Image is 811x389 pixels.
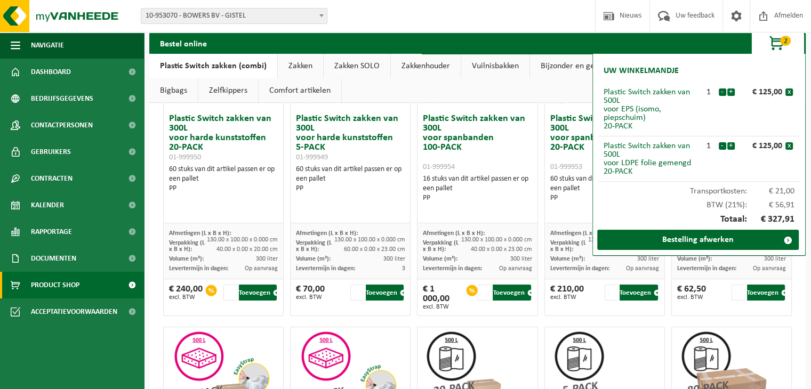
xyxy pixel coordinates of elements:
span: Bedrijfsgegevens [31,85,93,112]
span: Gebruikers [31,139,71,165]
span: Levertermijn in dagen: [296,265,355,272]
span: 300 liter [383,256,405,262]
button: Toevoegen [493,285,531,301]
span: Volume (m³): [296,256,331,262]
span: Op aanvraag [626,265,659,272]
input: 1 [732,285,746,301]
span: Afmetingen (L x B x H): [550,230,612,237]
span: 40.00 x 0.00 x 23.00 cm [471,246,532,253]
span: Levertermijn in dagen: [677,265,736,272]
span: Navigatie [31,32,64,59]
div: PP [550,193,659,203]
input: 1 [223,285,238,301]
span: excl. BTW [550,294,584,301]
span: Verpakking (L x B x H): [296,240,332,253]
span: 300 liter [637,256,659,262]
div: 1 [699,142,718,150]
span: Verpakking (L x B x H): [550,240,586,253]
span: 01-999953 [550,163,582,171]
button: - [719,88,726,96]
h2: Bestel online [149,33,218,53]
span: excl. BTW [677,294,706,301]
span: Volume (m³): [677,256,712,262]
button: Toevoegen [239,285,277,301]
span: Documenten [31,245,76,272]
a: Bijzonder en gevaarlijk afval [530,54,650,78]
button: x [785,88,793,96]
div: Plastic Switch zakken van 500L voor EPS (isomo, piepschuim) 20-PACK [604,88,699,131]
span: Contracten [31,165,73,192]
span: 60.00 x 0.00 x 23.00 cm [343,246,405,253]
div: 1 [699,88,718,96]
span: 10-953070 - BOWERS BV - GISTEL [141,9,327,23]
a: Comfort artikelen [259,78,341,103]
button: Toevoegen [366,285,404,301]
div: € 240,00 [169,285,203,301]
span: 300 liter [764,256,786,262]
div: 16 stuks van dit artikel passen er op een pallet [423,174,532,203]
span: Kalender [31,192,64,218]
div: € 62,50 [677,285,706,301]
a: Zelfkippers [198,78,258,103]
span: excl. BTW [296,294,325,301]
span: 130.00 x 100.00 x 0.000 cm [588,237,659,243]
span: Op aanvraag [245,265,278,272]
div: 60 stuks van dit artikel passen er op een pallet [296,165,405,193]
span: 3 [402,265,405,272]
span: Levertermijn in dagen: [550,265,609,272]
span: Verpakking (L x B x H): [423,240,459,253]
div: € 70,00 [296,285,325,301]
span: € 56,91 [747,201,795,209]
div: 60 stuks van dit artikel passen er op een pallet [550,174,659,203]
div: PP [296,184,405,193]
h3: Plastic Switch zakken van 300L voor harde kunststoffen 5-PACK [296,114,405,162]
div: Totaal: [598,209,800,230]
span: 300 liter [256,256,278,262]
div: PP [423,193,532,203]
span: 01-999949 [296,153,328,161]
a: Zakken SOLO [324,54,390,78]
span: 130.00 x 100.00 x 0.000 cm [461,237,532,243]
h3: Plastic Switch zakken van 300L voor harde kunststoffen 20-PACK [169,114,278,162]
span: Op aanvraag [753,265,786,272]
a: Bigbags [149,78,198,103]
span: Volume (m³): [169,256,204,262]
span: Rapportage [31,218,72,245]
span: Acceptatievoorwaarden [31,298,117,325]
a: Vuilnisbakken [461,54,529,78]
span: 300 liter [510,256,532,262]
a: Zakkenhouder [391,54,461,78]
span: 40.00 x 0.00 x 20.00 cm [216,246,278,253]
span: Volume (m³): [550,256,585,262]
div: € 125,00 [737,142,785,150]
span: excl. BTW [169,294,203,301]
a: Bestelling afwerken [597,230,799,250]
a: Plastic Switch zakken (combi) [149,54,277,78]
button: Toevoegen [620,285,657,301]
span: 10-953070 - BOWERS BV - GISTEL [141,8,327,24]
button: x [785,142,793,150]
input: 1 [478,285,492,301]
span: Op aanvraag [499,265,532,272]
div: € 210,00 [550,285,584,301]
span: Afmetingen (L x B x H): [169,230,231,237]
span: Verpakking (L x B x H): [169,240,205,253]
span: 01-999950 [169,153,201,161]
span: Product Shop [31,272,79,298]
button: - [719,142,726,150]
span: 01-999954 [423,163,455,171]
span: 2 [780,36,791,46]
div: PP [169,184,278,193]
span: Levertermijn in dagen: [169,265,228,272]
span: Contactpersonen [31,112,93,139]
div: 60 stuks van dit artikel passen er op een pallet [169,165,278,193]
h2: Uw winkelmandje [598,59,684,83]
div: BTW (21%): [598,196,800,209]
h3: Plastic Switch zakken van 300L voor spanbanden 100-PACK [423,114,532,172]
button: + [727,142,735,150]
span: 130.00 x 100.00 x 0.000 cm [334,237,405,243]
h3: Plastic Switch zakken van 300L voor spanbanden 20-PACK [550,114,659,172]
button: 2 [751,33,805,54]
span: Dashboard [31,59,71,85]
div: € 1 000,00 [423,285,463,310]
